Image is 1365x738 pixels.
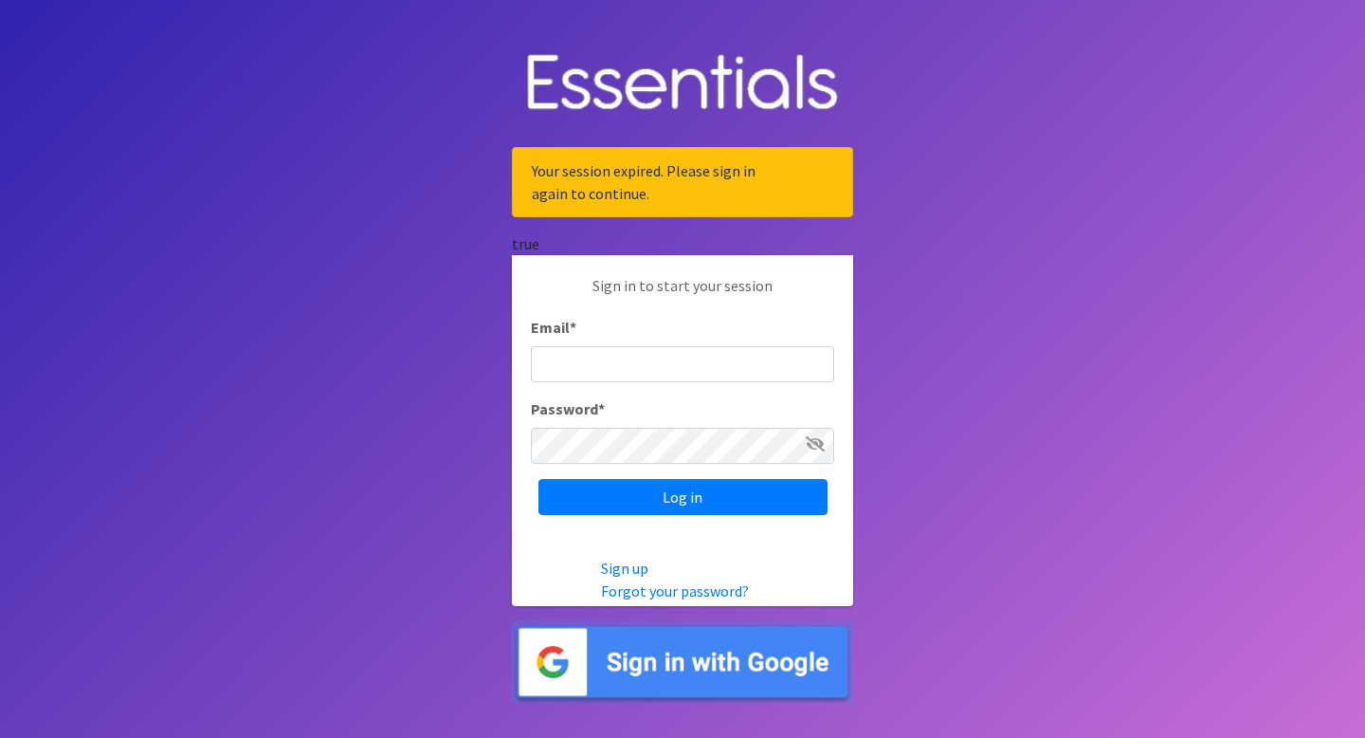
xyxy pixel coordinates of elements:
label: Email [531,316,576,339]
label: Password [531,397,605,420]
img: Sign in with Google [512,621,853,704]
p: Sign in to start your session [531,274,834,316]
abbr: required [570,318,576,337]
div: true [512,232,853,255]
a: Sign up [601,559,648,578]
a: Forgot your password? [601,581,749,600]
input: Log in [538,479,828,515]
div: Your session expired. Please sign in again to continue. [512,147,853,217]
abbr: required [598,399,605,418]
img: Human Essentials [512,35,853,133]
